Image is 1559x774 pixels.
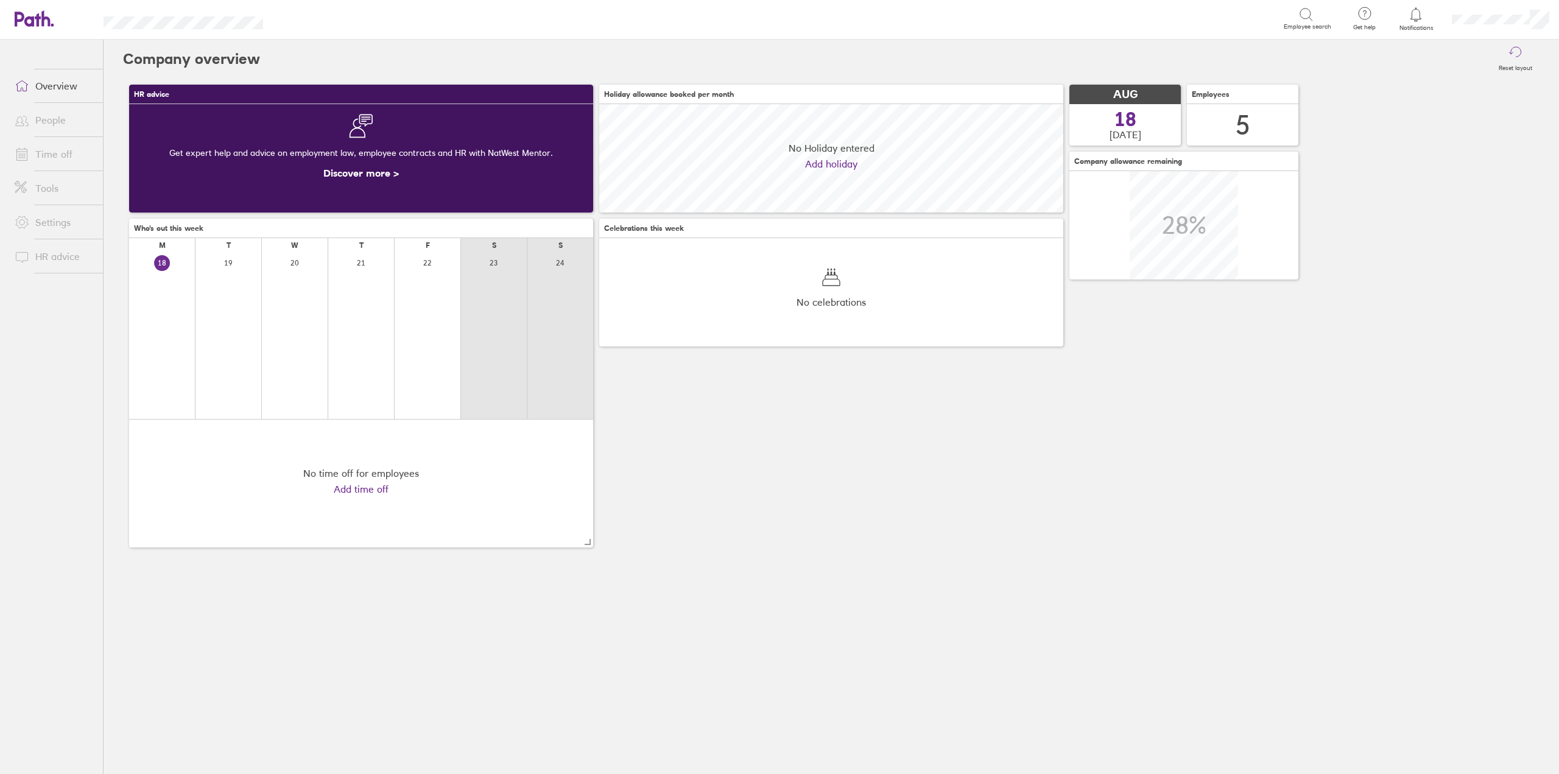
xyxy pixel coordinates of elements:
div: S [492,241,496,250]
a: Add holiday [805,158,857,169]
span: No Holiday entered [789,142,875,153]
h2: Company overview [123,40,260,79]
span: AUG [1113,88,1138,101]
div: T [227,241,231,250]
a: Overview [5,74,103,98]
a: Discover more > [323,167,399,179]
a: HR advice [5,244,103,269]
div: Search [296,13,327,24]
div: T [359,241,364,250]
div: W [291,241,298,250]
span: HR advice [134,90,169,99]
span: Who's out this week [134,224,203,233]
a: Settings [5,210,103,234]
a: People [5,108,103,132]
div: No time off for employees [303,468,419,479]
label: Reset layout [1491,61,1540,72]
div: F [426,241,430,250]
span: Holiday allowance booked per month [604,90,734,99]
span: Company allowance remaining [1074,157,1182,166]
span: Notifications [1396,24,1436,32]
a: Time off [5,142,103,166]
a: Notifications [1396,6,1436,32]
span: [DATE] [1110,129,1141,140]
span: No celebrations [797,297,866,308]
div: 5 [1236,110,1250,141]
span: Celebrations this week [604,224,684,233]
a: Tools [5,176,103,200]
span: 18 [1114,110,1136,129]
div: S [558,241,563,250]
span: Employees [1192,90,1230,99]
span: Get help [1345,24,1384,31]
div: M [159,241,166,250]
div: Get expert help and advice on employment law, employee contracts and HR with NatWest Mentor. [139,138,583,167]
a: Add time off [334,484,389,494]
button: Reset layout [1491,40,1540,79]
span: Employee search [1284,23,1331,30]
